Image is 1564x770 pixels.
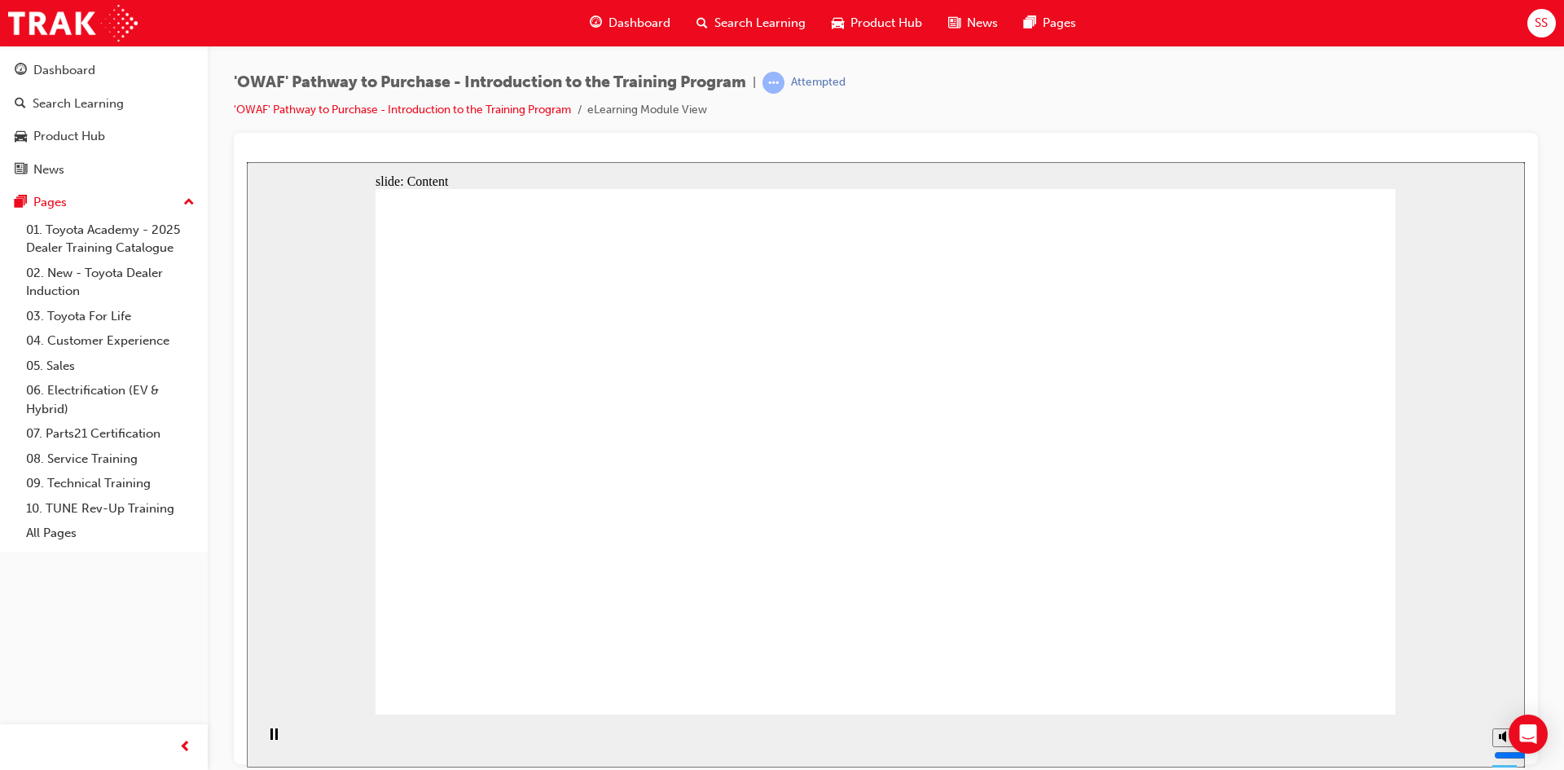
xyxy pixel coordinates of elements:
span: News [967,14,998,33]
span: car-icon [15,130,27,144]
span: Product Hub [850,14,922,33]
div: Search Learning [33,95,124,113]
span: 'OWAF' Pathway to Purchase - Introduction to the Training Program [234,73,746,92]
span: news-icon [15,163,27,178]
span: Dashboard [608,14,670,33]
span: learningRecordVerb_ATTEMPT-icon [762,72,784,94]
img: Trak [8,5,138,42]
a: search-iconSearch Learning [683,7,819,40]
span: car-icon [832,13,844,33]
button: Pause (Ctrl+Alt+P) [8,565,36,593]
span: Search Learning [714,14,806,33]
a: 02. New - Toyota Dealer Induction [20,261,201,304]
a: 10. TUNE Rev-Up Training [20,496,201,521]
span: SS [1535,14,1548,33]
a: All Pages [20,521,201,546]
span: pages-icon [1024,13,1036,33]
a: 07. Parts21 Certification [20,421,201,447]
a: 08. Service Training [20,447,201,472]
a: 06. Electrification (EV & Hybrid) [20,378,201,421]
div: Pages [33,193,67,212]
div: Open Intercom Messenger [1509,715,1548,754]
span: search-icon [15,97,26,112]
a: pages-iconPages [1011,7,1089,40]
li: eLearning Module View [587,101,707,120]
a: Dashboard [7,55,201,86]
button: Pages [7,187,201,218]
a: 09. Technical Training [20,471,201,496]
a: car-iconProduct Hub [819,7,935,40]
div: Attempted [791,75,846,90]
input: volume [1247,587,1352,600]
a: News [7,155,201,185]
span: pages-icon [15,196,27,210]
a: Search Learning [7,89,201,119]
a: news-iconNews [935,7,1011,40]
span: guage-icon [590,13,602,33]
a: 01. Toyota Academy - 2025 Dealer Training Catalogue [20,218,201,261]
span: search-icon [696,13,708,33]
span: Pages [1043,14,1076,33]
div: misc controls [1237,552,1270,605]
button: Mute (Ctrl+Alt+M) [1245,566,1272,585]
a: 03. Toyota For Life [20,304,201,329]
div: News [33,161,64,179]
span: news-icon [948,13,960,33]
button: DashboardSearch LearningProduct HubNews [7,52,201,187]
div: Product Hub [33,127,105,146]
a: 'OWAF' Pathway to Purchase - Introduction to the Training Program [234,103,571,117]
div: playback controls [8,552,36,605]
a: 05. Sales [20,354,201,379]
span: prev-icon [179,737,191,758]
button: SS [1527,9,1556,37]
a: Product Hub [7,121,201,152]
a: guage-iconDashboard [577,7,683,40]
span: guage-icon [15,64,27,78]
span: | [753,73,756,92]
span: up-icon [183,192,195,213]
a: 04. Customer Experience [20,328,201,354]
div: Dashboard [33,61,95,80]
